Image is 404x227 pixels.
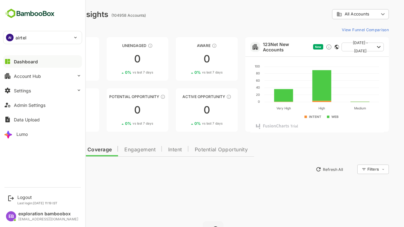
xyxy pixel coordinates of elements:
[15,43,77,48] div: Unreached
[138,94,143,99] div: These accounts are MQAs and can be passed on to Inside Sales
[154,54,216,64] div: 0
[85,37,146,81] a: UnengagedThese accounts have not shown enough engagement and need nurturing00%vs last 7 days
[103,70,131,75] div: 0 %
[15,34,27,41] p: airtel
[154,37,216,81] a: AwareThese accounts have just entered the buying cycle and need further nurturing00%vs last 7 days
[85,54,146,64] div: 0
[254,106,269,110] text: Very High
[293,45,299,49] span: New
[6,211,16,221] div: EB
[85,105,146,115] div: 0
[15,37,77,81] a: UnreachedThese accounts have not been engaged with for a defined time period00%vs last 7 days
[3,128,82,140] button: Lumo
[110,70,131,75] span: vs last 7 days
[21,147,90,152] span: Data Quality and Coverage
[16,131,28,137] div: Lumo
[15,105,77,115] div: 0
[332,106,344,110] text: Medium
[319,43,362,51] button: [DATE] - [DATE]
[314,11,357,17] div: All Accounts
[345,164,367,175] div: Filters
[15,164,61,175] button: New Insights
[3,55,82,68] button: Dashboard
[304,44,310,50] div: Discover new ICP-fit accounts showing engagement — via intent surges, anonymous website visits, L...
[345,167,357,172] div: Filters
[190,43,195,48] div: These accounts have just entered the buying cycle and need further nurturing
[241,42,288,52] a: 123Net New Accounts
[154,88,216,132] a: Active OpportunityThese accounts have open opportunities which might be at any of the Sales Stage...
[180,121,200,126] span: vs last 7 days
[323,12,347,16] span: All Accounts
[6,34,14,41] div: AI
[41,121,62,126] span: vs last 7 days
[312,45,317,49] div: This card does not support filter and segments
[14,102,45,108] div: Admin Settings
[34,121,62,126] div: 0 %
[89,13,126,18] ag: (104958 Accounts)
[3,8,56,20] img: BambooboxFullLogoMark.5f36c76dfaba33ec1ec1367b70bb1252.svg
[154,43,216,48] div: Aware
[154,94,216,99] div: Active Opportunity
[172,70,200,75] div: 0 %
[103,121,131,126] div: 0 %
[85,43,146,48] div: Unengaged
[296,106,303,110] text: High
[126,43,131,48] div: These accounts have not shown enough engagement and need nurturing
[14,117,40,122] div: Data Upload
[317,25,367,35] button: View Funnel Comparison
[3,31,82,44] div: AIairtel
[15,10,86,19] div: Dashboard Insights
[3,113,82,126] button: Data Upload
[17,201,57,205] p: Last login: [DATE] 11:19 IST
[56,43,61,48] div: These accounts have not been engaged with for a defined time period
[85,94,146,99] div: Potential Opportunity
[173,147,226,152] span: Potential Opportunity
[41,70,62,75] span: vs last 7 days
[102,147,134,152] span: Engagement
[17,195,57,200] div: Logout
[18,211,78,217] div: exploration bamboobox
[3,84,82,97] button: Settings
[3,99,82,111] button: Admin Settings
[14,73,41,79] div: Account Hub
[310,8,367,20] div: All Accounts
[234,71,238,75] text: 80
[172,121,200,126] div: 0 %
[154,105,216,115] div: 0
[3,70,82,82] button: Account Hub
[85,88,146,132] a: Potential OpportunityThese accounts are MQAs and can be passed on to Inside Sales00%vs last 7 days
[204,94,209,99] div: These accounts have open opportunities which might be at any of the Sales Stages
[53,94,58,99] div: These accounts are warm, further nurturing would qualify them to MQAs
[15,94,77,99] div: Engaged
[236,100,238,103] text: 0
[234,93,238,96] text: 20
[18,217,78,221] div: [EMAIL_ADDRESS][DOMAIN_NAME]
[180,70,200,75] span: vs last 7 days
[234,85,238,89] text: 40
[15,88,77,132] a: EngagedThese accounts are warm, further nurturing would qualify them to MQAs00%vs last 7 days
[324,39,352,55] span: [DATE] - [DATE]
[110,121,131,126] span: vs last 7 days
[34,70,62,75] div: 0 %
[14,88,31,93] div: Settings
[291,164,324,174] button: Refresh All
[234,79,238,82] text: 60
[146,147,160,152] span: Intent
[14,59,38,64] div: Dashboard
[15,54,77,64] div: 0
[233,64,238,68] text: 100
